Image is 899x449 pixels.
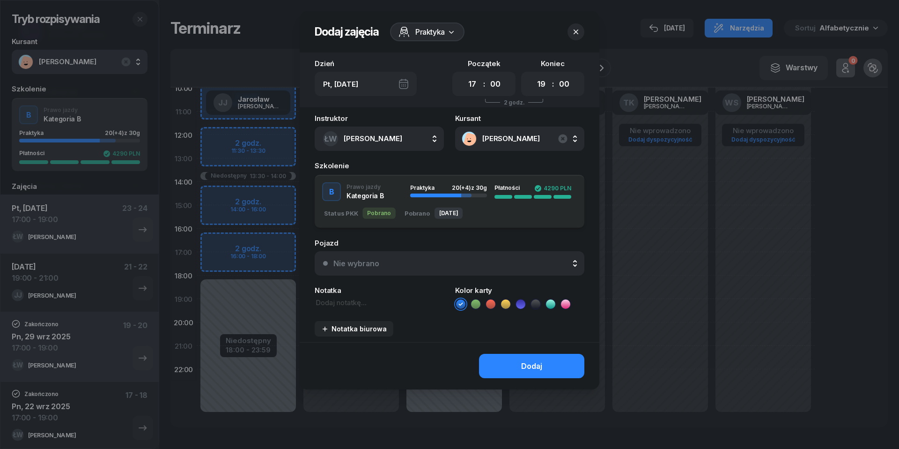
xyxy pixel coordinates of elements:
button: Notatka biurowa [315,321,393,337]
div: Notatka biurowa [321,325,387,333]
span: Praktyka [410,184,435,191]
button: Nie wybrano [315,251,584,276]
div: Dodaj [521,362,542,371]
span: [PERSON_NAME] [482,135,578,143]
div: : [483,78,485,90]
div: Pobrano [405,209,430,217]
span: (+4) [459,184,471,191]
div: 4290 PLN [534,185,571,192]
h2: Dodaj zajęcia [315,24,379,39]
div: 20 z 30g [452,185,487,191]
button: Dodaj [479,354,584,378]
span: [DATE] [439,210,458,217]
span: ŁW [324,135,337,143]
div: Płatności [494,185,525,192]
div: Pobrano [362,208,395,219]
div: Status PKK [324,209,358,217]
span: Praktyka [415,26,445,37]
button: ŁW[PERSON_NAME] [315,127,444,151]
div: Nie wybrano [333,259,379,268]
span: [PERSON_NAME] [344,134,402,143]
div: : [552,78,554,90]
button: BPrawo jazdyKategoria BPraktyka20(+4)z 30gPłatności4290 PLNStatus PKKPobranoPobrano[DATE] [315,175,584,228]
